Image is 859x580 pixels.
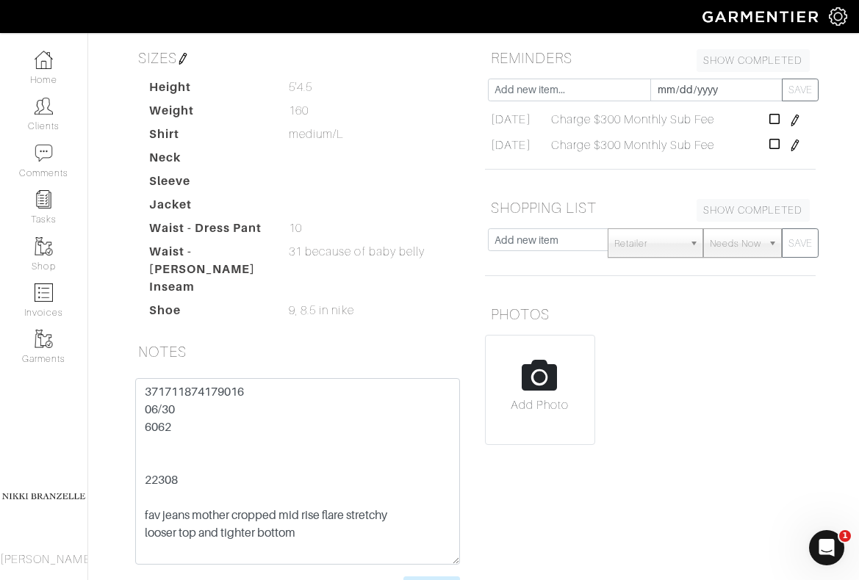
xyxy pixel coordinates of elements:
[789,139,801,151] img: pen-cf24a1663064a2ec1b9c1bd2387e9de7a2fa800b781884d57f21acf72779bad2.png
[697,199,810,222] a: SHOW COMPLETED
[35,190,53,209] img: reminder-icon-8004d30b9f0a5d33ae49ab947aed9ed385cf756f9e5892f1edd6e32f2345188e.png
[782,228,819,258] button: SAVE
[488,79,651,101] input: Add new item...
[485,300,816,329] h5: PHOTOS
[614,229,683,258] span: Retailer
[138,196,278,220] dt: Jacket
[289,243,425,261] span: 31 because of baby belly
[551,111,714,128] span: Charge $300 Monthly Sub Fee
[551,137,714,154] span: Charge $300 Monthly Sub Fee
[829,7,847,26] img: gear-icon-white-bd11855cb880d31180b6d7d6211b90ccbf57a29d726f0c71d8c61bd08dd39cc2.png
[138,302,278,325] dt: Shoe
[35,97,53,115] img: clients-icon-6bae9207a08558b7cb47a8932f037763ab4055f8c8b6bfacd5dc20c3e0201464.png
[177,53,189,65] img: pen-cf24a1663064a2ec1b9c1bd2387e9de7a2fa800b781884d57f21acf72779bad2.png
[491,111,531,128] span: [DATE]
[782,79,819,101] button: SAVE
[485,193,816,222] h5: SHOPPING LIST
[289,126,344,143] span: medium/L
[289,79,312,96] span: 5'4.5
[135,378,460,565] textarea: 371711874179016 06/30 6062 22308 fav jeans mother cropped mid rise flare stretchy looser top and ...
[138,220,278,243] dt: Waist - Dress Pant
[697,49,810,72] a: SHOW COMPLETED
[485,43,816,73] h5: REMINDERS
[132,337,463,366] h5: NOTES
[132,43,463,73] h5: SIZES
[138,79,278,102] dt: Height
[491,137,531,154] span: [DATE]
[789,115,801,126] img: pen-cf24a1663064a2ec1b9c1bd2387e9de7a2fa800b781884d57f21acf72779bad2.png
[138,126,278,149] dt: Shirt
[289,220,302,237] span: 10
[289,302,354,319] span: 9, 8.5 in nike
[35,283,53,302] img: orders-icon-0abe47150d42831381b5fb84f609e132dff9fe21cb692f30cb5eec754e2cba89.png
[138,243,278,278] dt: Waist - [PERSON_NAME]
[488,228,609,251] input: Add new item
[710,229,761,258] span: Needs Now
[35,330,53,348] img: garments-icon-b7da505a4dc4fd61783c78ac3ca0ef83fa9d6f193b1c9dc38574b1d14d53ca28.png
[809,530,844,565] iframe: Intercom live chat
[35,51,53,69] img: dashboard-icon-dbcd8f5a0b271acd01030246c82b418ddd0df26cd7fceb0bd07c9910d44c42f6.png
[138,102,278,126] dt: Weight
[695,4,829,29] img: garmentier-logo-header-white-b43fb05a5012e4ada735d5af1a66efaba907eab6374d6393d1fbf88cb4ef424d.png
[839,530,851,542] span: 1
[138,149,278,173] dt: Neck
[35,144,53,162] img: comment-icon-a0a6a9ef722e966f86d9cbdc48e553b5cf19dbc54f86b18d962a5391bc8f6eb6.png
[35,237,53,255] img: garments-icon-b7da505a4dc4fd61783c78ac3ca0ef83fa9d6f193b1c9dc38574b1d14d53ca28.png
[289,102,309,120] span: 160
[138,278,278,302] dt: Inseam
[138,173,278,196] dt: Sleeve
